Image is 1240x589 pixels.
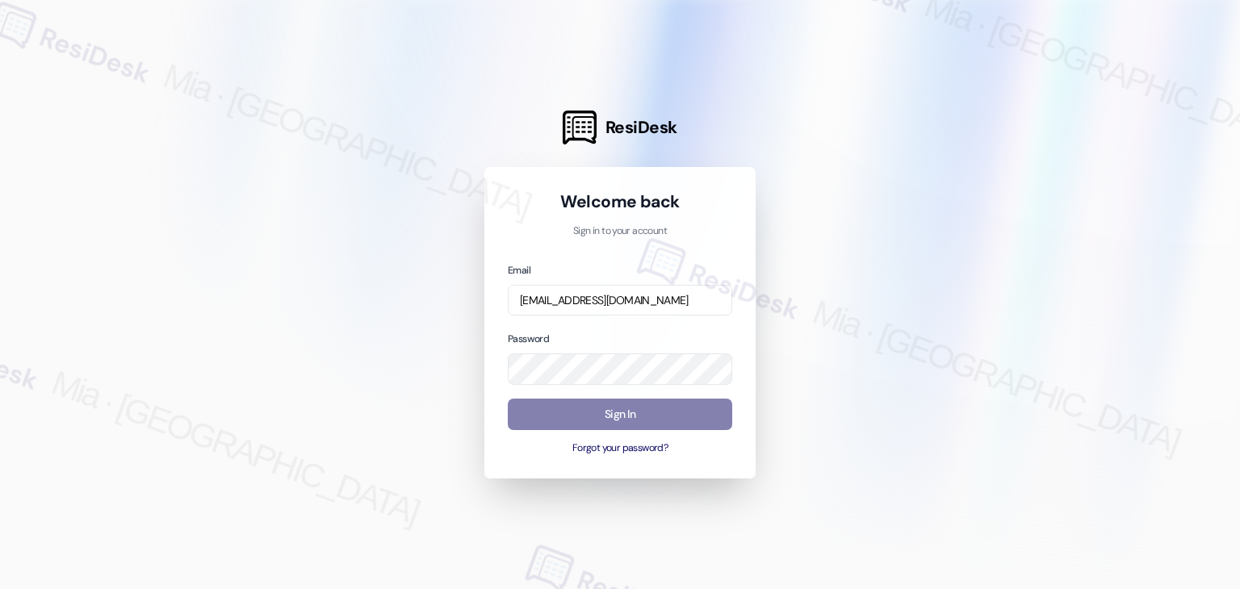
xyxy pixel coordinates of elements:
p: Sign in to your account [508,224,732,239]
label: Email [508,264,530,277]
label: Password [508,332,549,345]
button: Forgot your password? [508,441,732,456]
input: name@example.com [508,285,732,316]
h1: Welcome back [508,190,732,213]
span: ResiDesk [605,116,677,139]
img: ResiDesk Logo [563,111,597,144]
button: Sign In [508,399,732,430]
